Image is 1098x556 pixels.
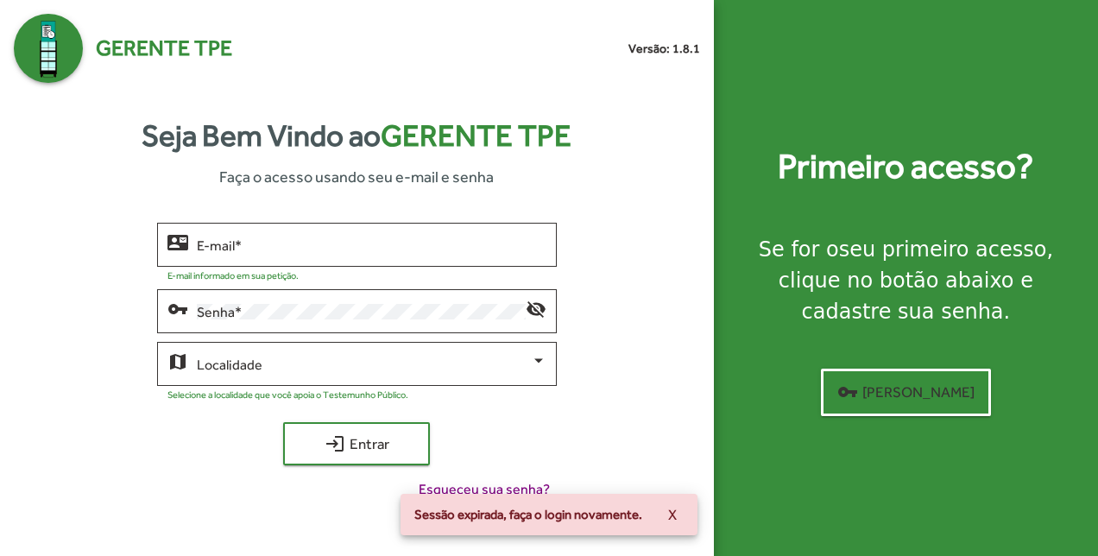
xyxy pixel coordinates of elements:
mat-icon: login [325,433,345,454]
span: Entrar [299,428,414,459]
mat-icon: vpn_key [837,382,858,402]
span: Faça o acesso usando seu e-mail e senha [219,165,494,188]
img: Logo Gerente [14,14,83,83]
span: Gerente TPE [381,118,571,153]
strong: seu primeiro acesso [839,237,1047,262]
mat-icon: contact_mail [167,231,188,252]
div: Se for o , clique no botão abaixo e cadastre sua senha. [735,234,1077,327]
mat-hint: E-mail informado em sua petição. [167,270,299,281]
mat-hint: Selecione a localidade que você apoia o Testemunho Público. [167,389,408,400]
span: [PERSON_NAME] [837,376,975,408]
mat-icon: visibility_off [526,298,546,319]
mat-icon: map [167,351,188,371]
mat-icon: vpn_key [167,298,188,319]
strong: Primeiro acesso? [778,141,1033,193]
span: X [668,499,677,530]
strong: Seja Bem Vindo ao [142,113,571,159]
small: Versão: 1.8.1 [628,40,700,58]
button: [PERSON_NAME] [821,369,991,416]
span: Gerente TPE [96,32,232,65]
button: X [654,499,691,530]
span: Sessão expirada, faça o login novamente. [414,506,642,523]
button: Entrar [283,422,430,465]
